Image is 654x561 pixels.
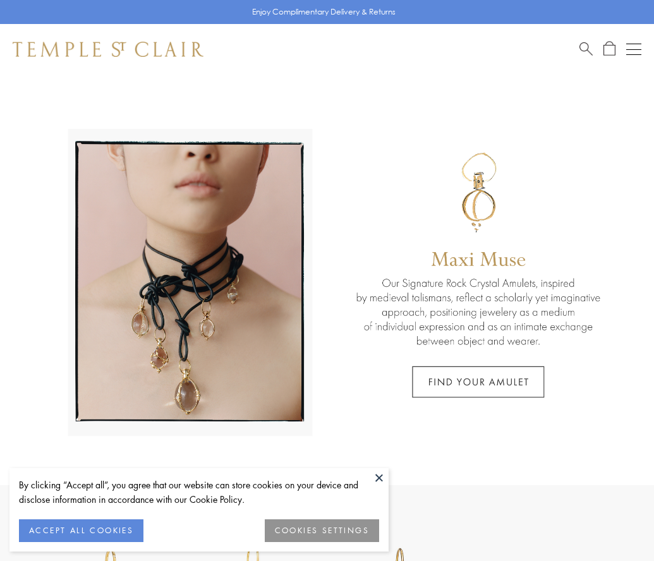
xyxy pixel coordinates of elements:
a: Search [579,41,593,57]
button: COOKIES SETTINGS [265,519,379,542]
div: By clicking “Accept all”, you agree that our website can store cookies on your device and disclos... [19,478,379,507]
button: ACCEPT ALL COOKIES [19,519,143,542]
a: Open Shopping Bag [603,41,615,57]
button: Open navigation [626,42,641,57]
img: Temple St. Clair [13,42,203,57]
p: Enjoy Complimentary Delivery & Returns [252,6,396,18]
